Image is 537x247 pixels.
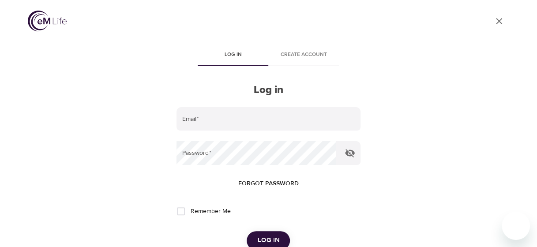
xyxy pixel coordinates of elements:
[190,207,230,216] span: Remember Me
[488,11,510,32] a: close
[502,212,530,240] iframe: Button to launch messaging window
[274,50,334,60] span: Create account
[257,235,279,246] span: Log in
[235,176,302,192] button: Forgot password
[28,11,67,31] img: logo
[238,178,299,189] span: Forgot password
[203,50,263,60] span: Log in
[176,45,360,66] div: disabled tabs example
[176,84,360,97] h2: Log in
